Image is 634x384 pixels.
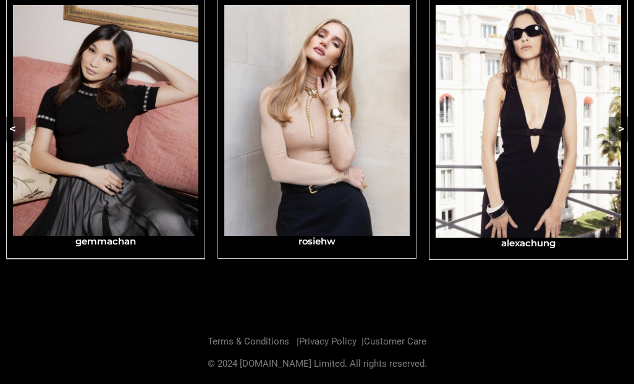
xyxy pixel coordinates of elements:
img: rosiehw [224,5,410,236]
a: Customer Care [364,336,426,347]
h3: gemmachan [13,236,198,247]
img: gemmachan [13,5,198,236]
a: Terms & Conditions | [208,336,299,347]
p: © 2024 [DOMAIN_NAME] Limited. All rights reserved. [6,356,628,372]
h3: rosiehw [224,236,410,247]
h3: alexachung [436,238,621,249]
a: Privacy Policy | [299,336,364,347]
img: alexachung [436,5,621,238]
button: > [609,117,634,141]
